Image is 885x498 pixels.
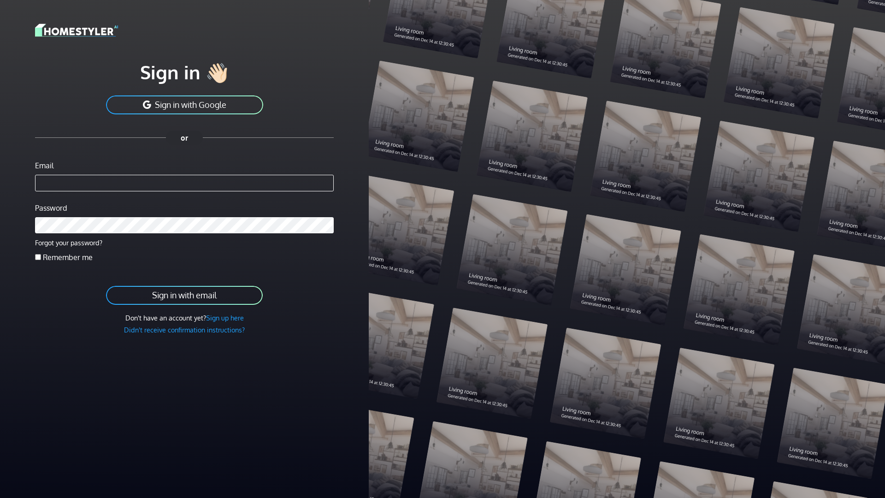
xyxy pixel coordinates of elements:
button: Sign in with email [105,285,264,306]
a: Sign up here [206,314,244,322]
button: Sign in with Google [105,95,264,115]
h1: Sign in 👋🏻 [35,60,334,83]
a: Didn't receive confirmation instructions? [124,326,245,334]
img: logo-3de290ba35641baa71223ecac5eacb59cb85b4c7fdf211dc9aaecaaee71ea2f8.svg [35,22,118,38]
label: Password [35,202,67,213]
label: Email [35,160,53,171]
label: Remember me [43,252,93,263]
div: Don't have an account yet? [35,313,334,323]
a: Forgot your password? [35,238,102,247]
